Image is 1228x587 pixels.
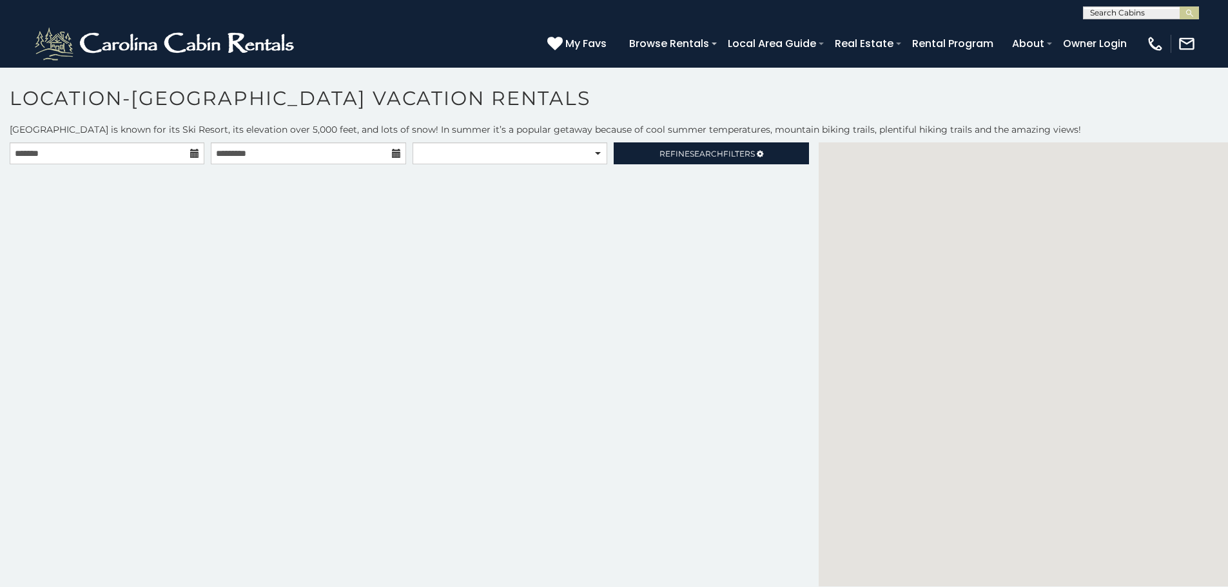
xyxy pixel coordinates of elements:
[1006,32,1051,55] a: About
[1178,35,1196,53] img: mail-regular-white.png
[565,35,607,52] span: My Favs
[1057,32,1133,55] a: Owner Login
[623,32,716,55] a: Browse Rentals
[547,35,610,52] a: My Favs
[32,24,300,63] img: White-1-2.png
[690,149,723,159] span: Search
[659,149,755,159] span: Refine Filters
[1146,35,1164,53] img: phone-regular-white.png
[721,32,823,55] a: Local Area Guide
[828,32,900,55] a: Real Estate
[906,32,1000,55] a: Rental Program
[614,142,808,164] a: RefineSearchFilters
